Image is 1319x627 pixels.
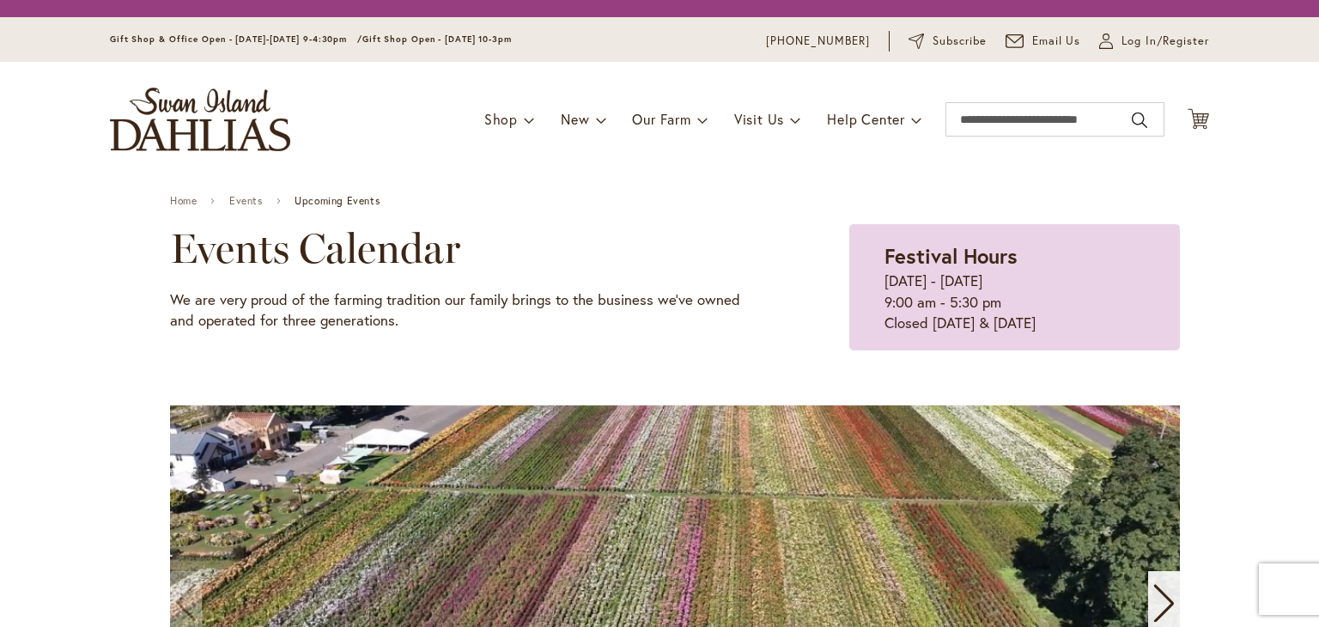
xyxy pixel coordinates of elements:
[170,195,197,207] a: Home
[110,33,362,45] span: Gift Shop & Office Open - [DATE]-[DATE] 9-4:30pm /
[561,110,589,128] span: New
[909,33,987,50] a: Subscribe
[1132,107,1147,134] button: Search
[229,195,263,207] a: Events
[1006,33,1081,50] a: Email Us
[295,195,380,207] span: Upcoming Events
[110,88,290,151] a: store logo
[362,33,512,45] span: Gift Shop Open - [DATE] 10-3pm
[1032,33,1081,50] span: Email Us
[827,110,905,128] span: Help Center
[933,33,987,50] span: Subscribe
[170,224,763,272] h2: Events Calendar
[734,110,784,128] span: Visit Us
[170,289,763,332] p: We are very proud of the farming tradition our family brings to the business we've owned and oper...
[632,110,690,128] span: Our Farm
[484,110,518,128] span: Shop
[1099,33,1209,50] a: Log In/Register
[766,33,870,50] a: [PHONE_NUMBER]
[884,271,1145,333] p: [DATE] - [DATE] 9:00 am - 5:30 pm Closed [DATE] & [DATE]
[884,242,1018,270] strong: Festival Hours
[1121,33,1209,50] span: Log In/Register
